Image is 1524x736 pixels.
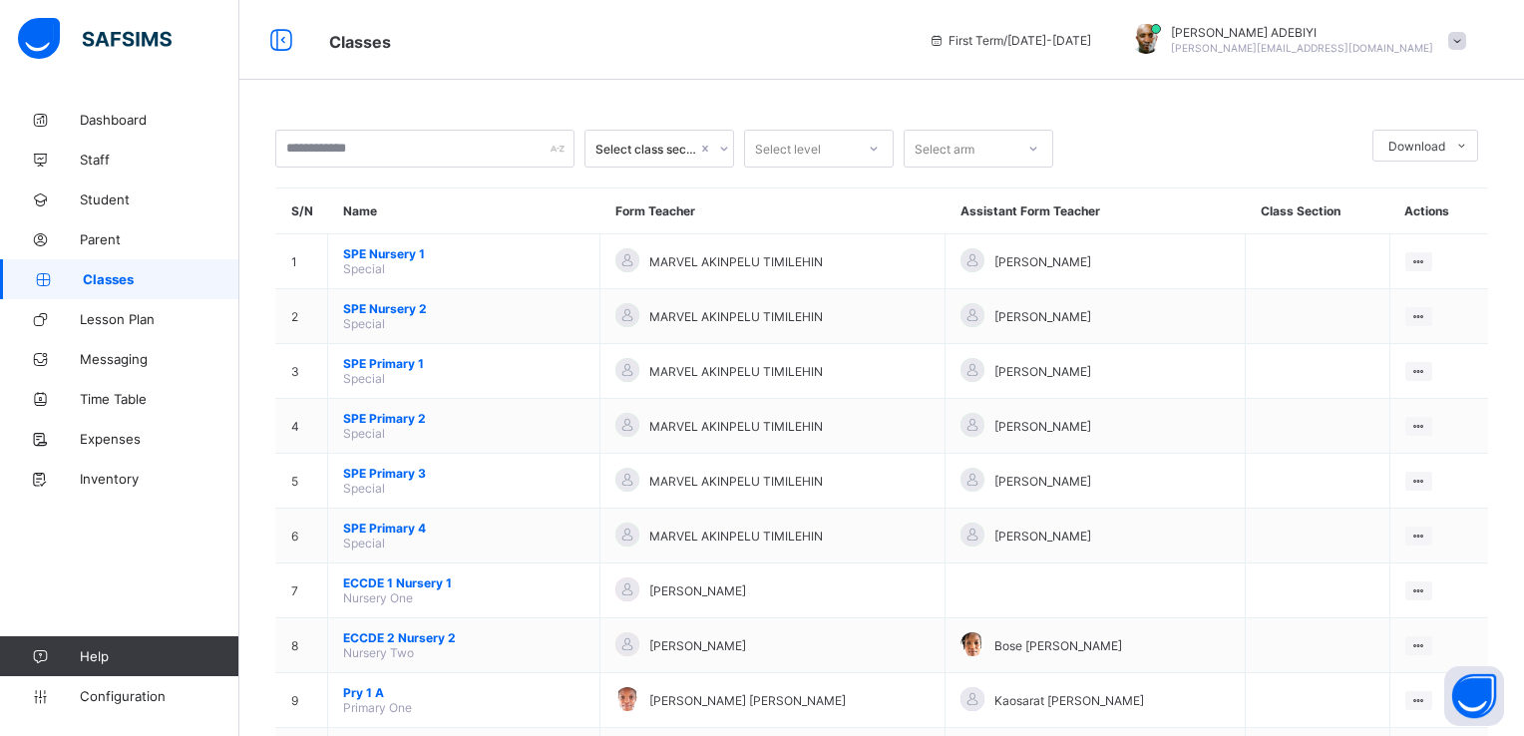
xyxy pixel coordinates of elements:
div: Select level [755,130,821,168]
span: [PERSON_NAME] [994,474,1091,489]
th: Assistant Form Teacher [946,188,1246,234]
img: safsims [18,18,172,60]
span: Special [343,481,385,496]
span: [PERSON_NAME] [994,309,1091,324]
span: Student [80,191,239,207]
span: [PERSON_NAME] [PERSON_NAME] [649,693,846,708]
div: ALEXANDERADEBIYI [1111,24,1476,57]
span: Expenses [80,431,239,447]
div: Select arm [915,130,974,168]
td: 5 [276,454,328,509]
th: Class Section [1246,188,1390,234]
span: Classes [329,32,391,52]
span: Messaging [80,351,239,367]
td: 7 [276,563,328,618]
span: Special [343,316,385,331]
td: 6 [276,509,328,563]
td: 3 [276,344,328,399]
span: MARVEL AKINPELU TIMILEHIN [649,529,823,544]
span: Pry 1 A [343,685,584,700]
span: Nursery One [343,590,413,605]
td: 2 [276,289,328,344]
span: MARVEL AKINPELU TIMILEHIN [649,254,823,269]
span: Special [343,536,385,551]
span: Lesson Plan [80,311,239,327]
span: SPE Nursery 1 [343,246,584,261]
span: SPE Primary 3 [343,466,584,481]
span: SPE Primary 4 [343,521,584,536]
span: MARVEL AKINPELU TIMILEHIN [649,364,823,379]
span: [PERSON_NAME] ADEBIYI [1171,25,1433,40]
span: [PERSON_NAME] [649,583,746,598]
span: Bose [PERSON_NAME] [994,638,1122,653]
span: [PERSON_NAME] [994,364,1091,379]
span: [PERSON_NAME] [994,419,1091,434]
span: [PERSON_NAME] [994,529,1091,544]
span: SPE Primary 1 [343,356,584,371]
span: Help [80,648,238,664]
span: Special [343,426,385,441]
th: Actions [1389,188,1488,234]
th: S/N [276,188,328,234]
td: 9 [276,673,328,728]
td: 8 [276,618,328,673]
span: Staff [80,152,239,168]
span: [PERSON_NAME][EMAIL_ADDRESS][DOMAIN_NAME] [1171,42,1433,54]
span: SPE Primary 2 [343,411,584,426]
span: SPE Nursery 2 [343,301,584,316]
th: Name [328,188,600,234]
span: [PERSON_NAME] [994,254,1091,269]
span: Configuration [80,688,238,704]
td: 4 [276,399,328,454]
span: Classes [83,271,239,287]
span: MARVEL AKINPELU TIMILEHIN [649,474,823,489]
span: session/term information [929,33,1091,48]
span: Nursery Two [343,645,414,660]
th: Form Teacher [600,188,946,234]
span: [PERSON_NAME] [649,638,746,653]
span: MARVEL AKINPELU TIMILEHIN [649,309,823,324]
span: Special [343,261,385,276]
span: Special [343,371,385,386]
span: Download [1388,139,1445,154]
div: Select class section [595,142,697,157]
span: Parent [80,231,239,247]
span: ECCDE 2 Nursery 2 [343,630,584,645]
td: 1 [276,234,328,289]
button: Open asap [1444,666,1504,726]
span: Primary One [343,700,412,715]
span: Dashboard [80,112,239,128]
span: MARVEL AKINPELU TIMILEHIN [649,419,823,434]
span: Inventory [80,471,239,487]
span: Kaosarat [PERSON_NAME] [994,693,1144,708]
span: Time Table [80,391,239,407]
span: ECCDE 1 Nursery 1 [343,575,584,590]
